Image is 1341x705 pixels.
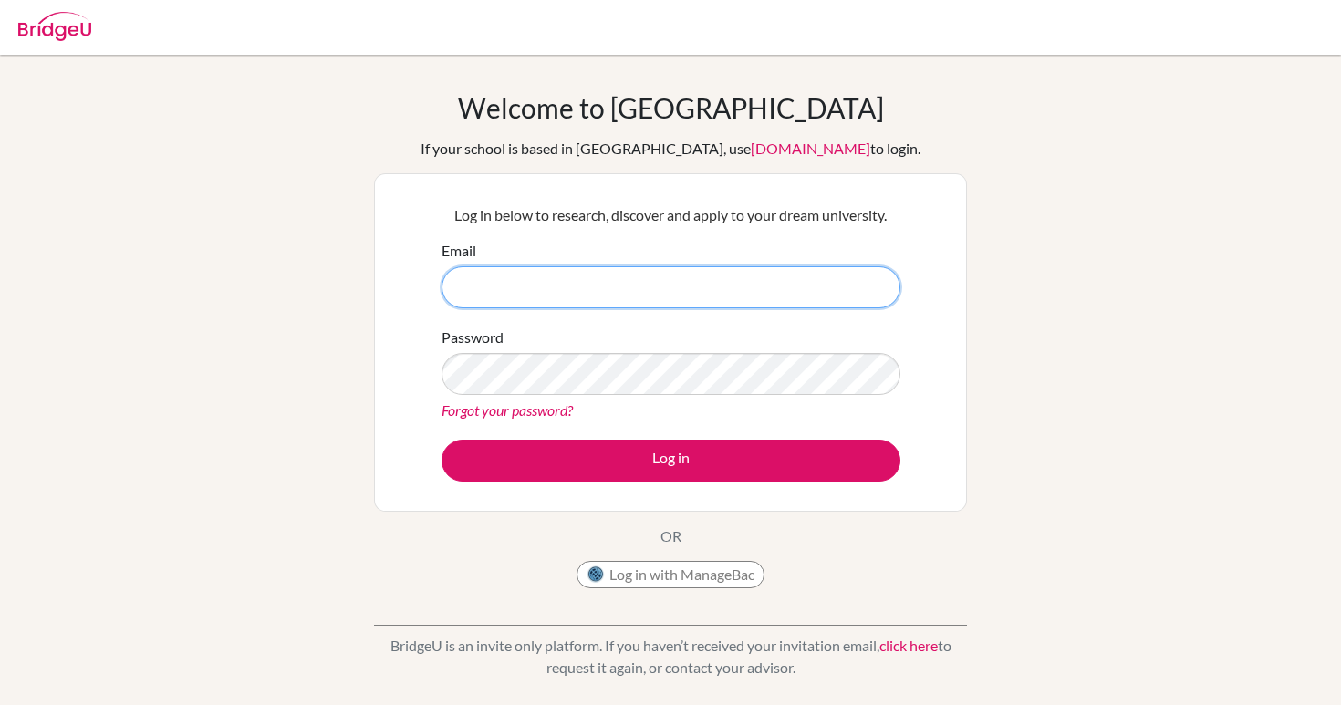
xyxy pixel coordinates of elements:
h1: Welcome to [GEOGRAPHIC_DATA] [458,91,884,124]
p: Log in below to research, discover and apply to your dream university. [442,204,900,226]
a: Forgot your password? [442,401,573,419]
label: Email [442,240,476,262]
p: OR [660,525,681,547]
button: Log in [442,440,900,482]
p: BridgeU is an invite only platform. If you haven’t received your invitation email, to request it ... [374,635,967,679]
div: If your school is based in [GEOGRAPHIC_DATA], use to login. [421,138,920,160]
a: [DOMAIN_NAME] [751,140,870,157]
a: click here [879,637,938,654]
label: Password [442,327,504,348]
button: Log in with ManageBac [577,561,764,588]
img: Bridge-U [18,12,91,41]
